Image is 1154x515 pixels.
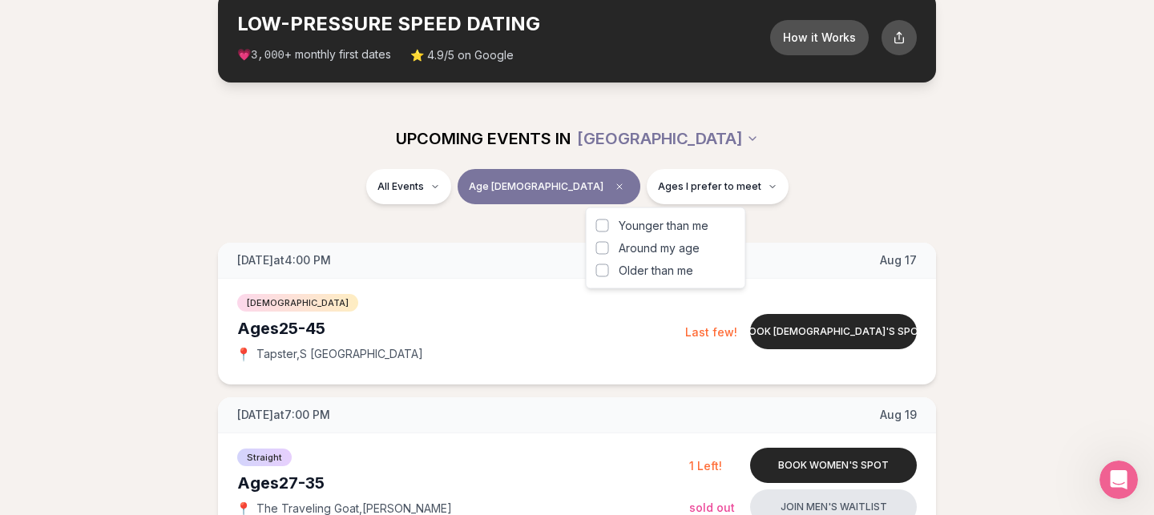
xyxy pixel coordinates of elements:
[377,180,424,193] span: All Events
[880,252,917,268] span: Aug 17
[619,218,708,234] span: Younger than me
[396,127,571,150] span: UPCOMING EVENTS IN
[237,407,330,423] span: [DATE] at 7:00 PM
[237,502,250,515] span: 📍
[610,177,629,196] span: Clear age
[596,264,609,277] button: Older than me
[237,46,391,63] span: 💗 + monthly first dates
[237,472,689,494] div: Ages 27-35
[251,49,284,62] span: 3,000
[647,169,789,204] button: Ages I prefer to meet
[469,180,603,193] span: Age [DEMOGRAPHIC_DATA]
[256,346,423,362] span: Tapster , S [GEOGRAPHIC_DATA]
[237,317,685,340] div: Ages 25-45
[880,407,917,423] span: Aug 19
[770,20,869,55] button: How it Works
[596,242,609,255] button: Around my age
[366,169,451,204] button: All Events
[458,169,640,204] button: Age [DEMOGRAPHIC_DATA]Clear age
[237,252,331,268] span: [DATE] at 4:00 PM
[619,240,700,256] span: Around my age
[689,459,722,473] span: 1 Left!
[410,47,514,63] span: ⭐ 4.9/5 on Google
[577,121,759,156] button: [GEOGRAPHIC_DATA]
[237,294,358,312] span: [DEMOGRAPHIC_DATA]
[237,449,292,466] span: Straight
[1100,461,1138,499] iframe: Intercom live chat
[619,263,693,279] span: Older than me
[750,314,917,349] button: Book [DEMOGRAPHIC_DATA]'s spot
[689,501,735,514] span: Sold Out
[237,348,250,360] span: 📍
[658,180,761,193] span: Ages I prefer to meet
[596,219,609,232] button: Younger than me
[750,448,917,483] button: Book women's spot
[237,11,770,37] h2: LOW-PRESSURE SPEED DATING
[685,325,737,339] span: Last few!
